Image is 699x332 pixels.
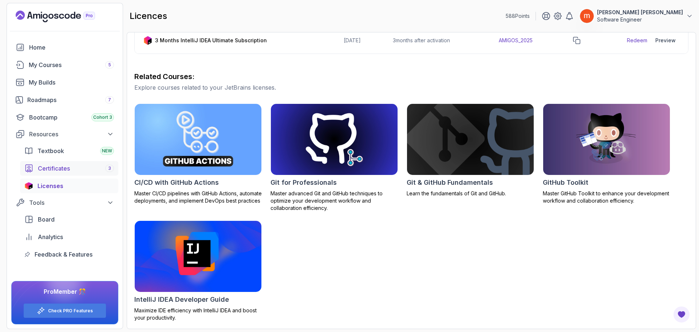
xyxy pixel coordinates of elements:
a: roadmaps [11,93,118,107]
a: bootcamp [11,110,118,125]
img: IntelliJ IDEA Developer Guide card [135,221,261,292]
p: 588 Points [506,12,530,20]
button: user profile image[PERSON_NAME] [PERSON_NAME]Software Engineer [580,9,693,23]
span: Cohort 3 [93,114,112,120]
img: CI/CD with GitHub Actions card [135,104,261,175]
p: Explore courses related to your JetBrains licenses. [134,83,688,92]
a: certificates [20,161,118,176]
img: Git & GitHub Fundamentals card [407,104,534,175]
a: builds [11,75,118,90]
a: analytics [20,230,118,244]
p: [PERSON_NAME] [PERSON_NAME] [597,9,683,16]
button: Resources [11,128,118,141]
a: board [20,212,118,227]
a: Git for Professionals cardGit for ProfessionalsMaster advanced Git and GitHub techniques to optim... [270,103,398,212]
img: GitHub Toolkit card [543,104,670,175]
a: CI/CD with GitHub Actions cardCI/CD with GitHub ActionsMaster CI/CD pipelines with GitHub Actions... [134,103,262,204]
span: Certificates [38,164,70,173]
button: Check PRO Features [23,303,106,318]
span: 3 [108,165,111,171]
a: Redeem [627,37,647,44]
div: Bootcamp [29,113,114,122]
p: Learn the fundamentals of Git and GitHub. [407,190,534,197]
span: 7 [108,97,111,103]
button: Tools [11,196,118,209]
span: Licenses [37,181,63,190]
a: IntelliJ IDEA Developer Guide cardIntelliJ IDEA Developer GuideMaximize IDE efficiency with Intel... [134,220,262,321]
button: Preview [652,33,679,48]
h2: IntelliJ IDEA Developer Guide [134,294,229,305]
div: Tools [29,198,114,207]
span: 5 [108,62,111,68]
h2: Git & GitHub Fundamentals [407,177,493,188]
h2: CI/CD with GitHub Actions [134,177,219,188]
span: Feedback & Features [35,250,92,259]
a: licenses [20,179,118,193]
a: home [11,40,118,55]
h3: Related Courses: [134,71,688,82]
a: Landing page [16,11,112,22]
span: Board [38,215,55,224]
a: feedback [20,247,118,262]
p: Maximize IDE efficiency with IntelliJ IDEA and boost your productivity. [134,307,262,321]
p: 3 Months IntelliJ IDEA Ultimate Subscription [155,37,267,44]
a: courses [11,58,118,72]
p: Master GitHub Toolkit to enhance your development workflow and collaboration efficiency. [543,190,670,204]
td: AMIGOS_2025 [490,27,563,54]
a: textbook [20,144,118,158]
h2: GitHub Toolkit [543,177,588,188]
img: user profile image [580,9,594,23]
div: Preview [655,37,676,44]
span: NEW [102,148,112,154]
p: Software Engineer [597,16,683,23]
a: GitHub Toolkit cardGitHub ToolkitMaster GitHub Toolkit to enhance your development workflow and c... [543,103,670,204]
img: jetbrains icon [143,36,152,45]
td: 3 months after activation [384,27,490,54]
span: Analytics [38,233,63,241]
button: Open Feedback Button [673,306,690,323]
div: My Courses [29,60,114,69]
button: copy-button [572,35,582,46]
p: Master CI/CD pipelines with GitHub Actions, automate deployments, and implement DevOps best pract... [134,190,262,204]
p: Master advanced Git and GitHub techniques to optimize your development workflow and collaboration... [270,190,398,212]
div: Roadmaps [27,95,114,104]
img: jetbrains icon [24,182,33,190]
div: Resources [29,130,114,138]
td: [DATE] [335,27,384,54]
a: Check PRO Features [48,308,93,314]
div: My Builds [29,78,114,87]
h2: licences [130,10,167,22]
h2: Git for Professionals [270,177,337,188]
span: Textbook [37,147,64,155]
div: Home [29,43,114,52]
img: Git for Professionals card [271,104,398,175]
a: Git & GitHub Fundamentals cardGit & GitHub FundamentalsLearn the fundamentals of Git and GitHub. [407,103,534,197]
